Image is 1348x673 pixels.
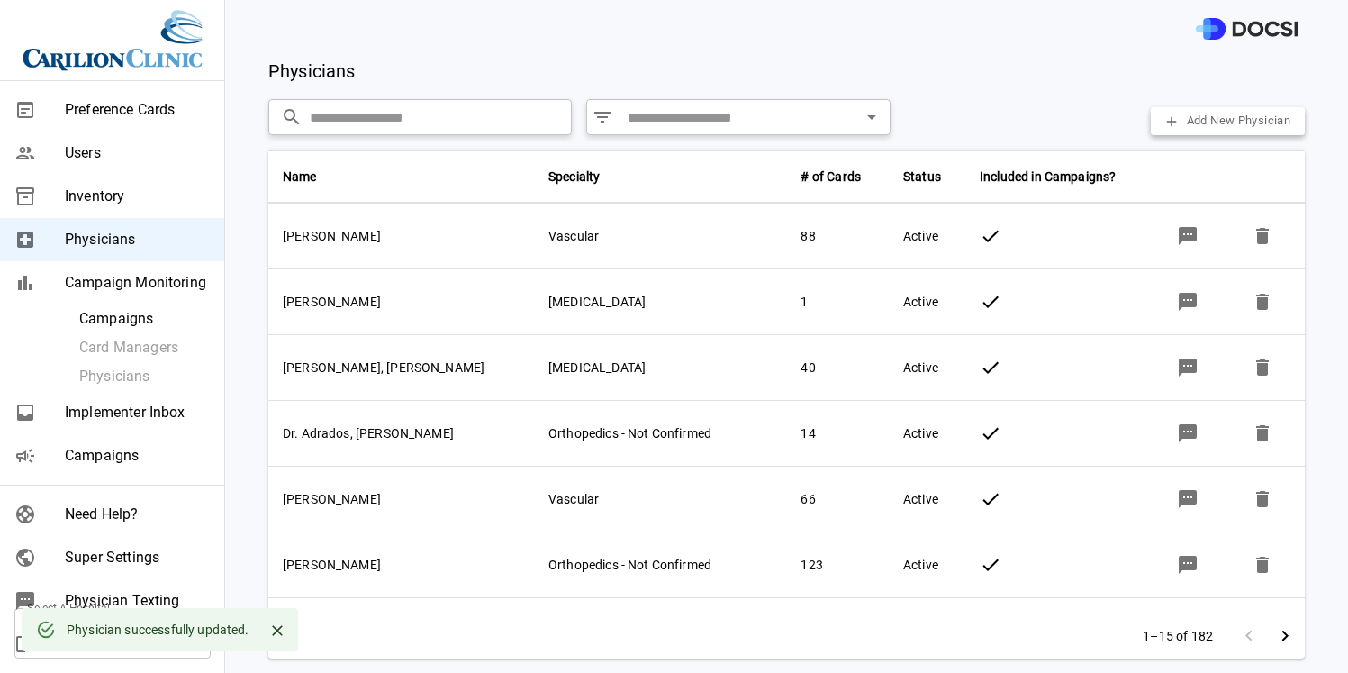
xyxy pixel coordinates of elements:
label: Select A Hospital [27,600,110,615]
img: Site Logo [23,9,203,71]
td: Orthopedics - Not Confirmed [534,401,786,467]
span: Campaigns [79,308,210,330]
td: 14 [786,401,888,467]
span: Physicians [65,229,210,250]
span: Need Help? [65,504,210,525]
td: [PERSON_NAME], [PERSON_NAME] [268,335,534,401]
td: Active [889,401,965,467]
div: [GEOGRAPHIC_DATA] [14,608,211,659]
td: [MEDICAL_DATA] [534,269,786,335]
th: Specialty [534,150,786,204]
p: 1–15 of 182 [1143,627,1213,645]
td: [MEDICAL_DATA] - Not Confirmed [534,598,786,664]
button: Open [859,105,884,130]
span: Implementer Inbox [65,402,210,423]
span: Campaign Monitoring [65,272,210,294]
th: # of Cards [786,150,888,204]
td: Vascular [534,204,786,269]
td: Active [889,204,965,269]
span: Physicians [268,58,356,85]
button: Go to next page [1267,618,1303,654]
div: Physician successfully updated. [67,614,249,646]
td: 1 [786,269,888,335]
th: Included in Campaigns? [965,150,1155,204]
td: 40 [786,335,888,401]
td: [PERSON_NAME] [268,598,534,664]
th: Name [268,150,534,204]
td: Active [889,598,965,664]
td: [PERSON_NAME] [268,532,534,598]
td: Active [889,335,965,401]
td: Vascular [534,467,786,532]
td: [PERSON_NAME] [268,269,534,335]
td: Active [889,467,965,532]
td: 66 [786,467,888,532]
th: Status [889,150,965,204]
span: Campaigns [65,445,210,467]
button: Close [264,617,291,644]
span: Super Settings [65,547,210,568]
span: Physician Texting [65,590,210,612]
td: 88 [786,204,888,269]
td: [PERSON_NAME] [268,467,534,532]
span: Inventory [65,186,210,207]
td: Active [889,269,965,335]
td: [MEDICAL_DATA] [534,335,786,401]
td: Dr. Adrados, [PERSON_NAME] [268,401,534,467]
td: 18 [786,598,888,664]
td: 123 [786,532,888,598]
td: [PERSON_NAME] [268,204,534,269]
span: Preference Cards [65,99,210,121]
td: Active [889,532,965,598]
td: Orthopedics - Not Confirmed [534,532,786,598]
img: DOCSI Logo [1196,18,1298,41]
span: Users [65,142,210,164]
button: Add New Physician [1151,107,1305,135]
